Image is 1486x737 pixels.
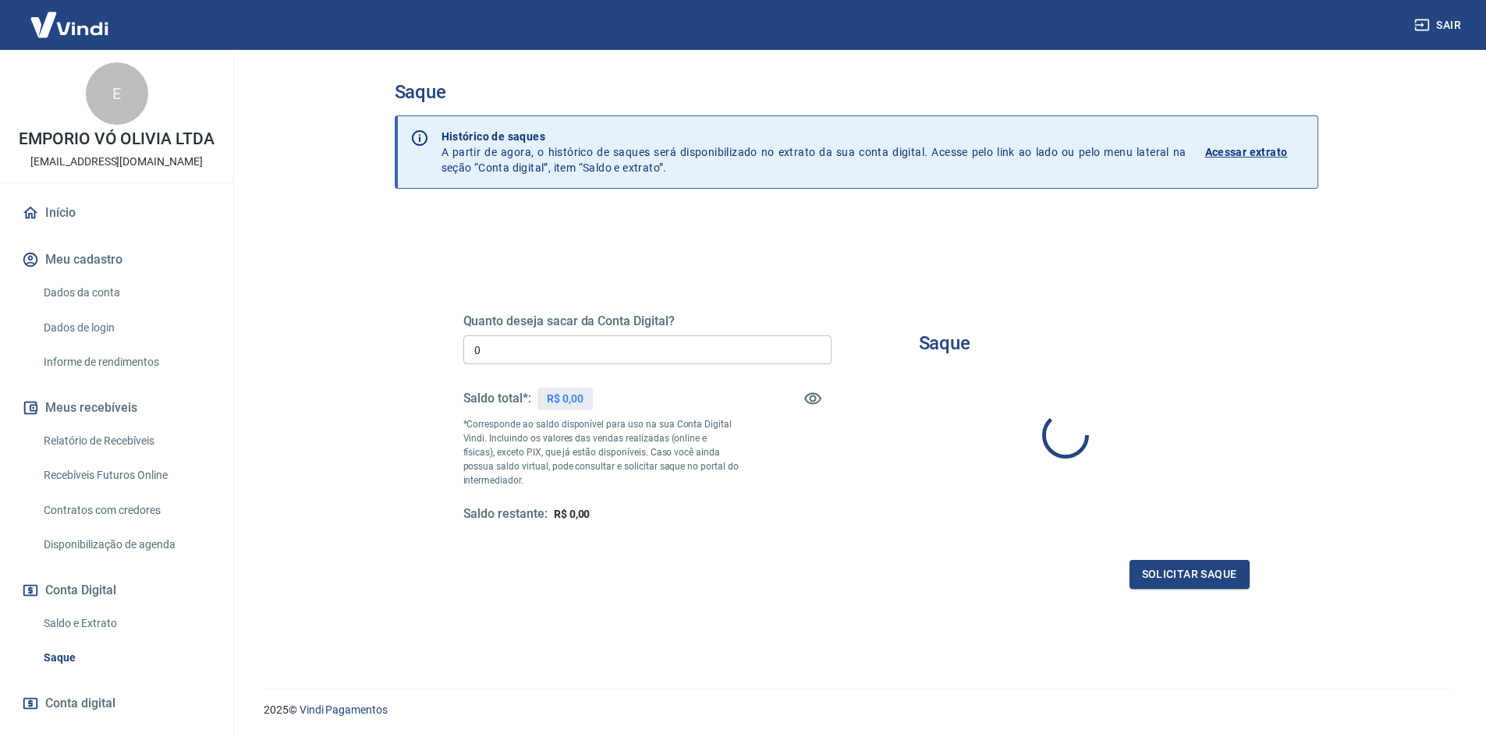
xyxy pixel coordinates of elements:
[37,642,215,674] a: Saque
[1411,11,1467,40] button: Sair
[547,391,583,407] p: R$ 0,00
[19,131,215,147] p: EMPORIO VÓ OLIVIA LTDA
[37,608,215,640] a: Saldo e Extrato
[554,508,590,520] span: R$ 0,00
[463,314,832,329] h5: Quanto deseja sacar da Conta Digital?
[37,494,215,526] a: Contratos com credores
[300,703,388,716] a: Vindi Pagamentos
[463,417,739,487] p: *Corresponde ao saldo disponível para uso na sua Conta Digital Vindi. Incluindo os valores das ve...
[37,346,215,378] a: Informe de rendimentos
[19,573,215,608] button: Conta Digital
[37,459,215,491] a: Recebíveis Futuros Online
[37,277,215,309] a: Dados da conta
[1205,144,1288,160] p: Acessar extrato
[463,391,531,406] h5: Saldo total*:
[463,506,548,523] h5: Saldo restante:
[442,129,1186,144] p: Histórico de saques
[45,693,115,714] span: Conta digital
[1205,129,1305,175] a: Acessar extrato
[30,154,203,170] p: [EMAIL_ADDRESS][DOMAIN_NAME]
[264,702,1449,718] p: 2025 ©
[37,312,215,344] a: Dados de login
[395,81,1318,103] h3: Saque
[19,391,215,425] button: Meus recebíveis
[37,529,215,561] a: Disponibilização de agenda
[442,129,1186,175] p: A partir de agora, o histórico de saques será disponibilizado no extrato da sua conta digital. Ac...
[19,196,215,230] a: Início
[19,686,215,721] a: Conta digital
[19,1,120,48] img: Vindi
[19,243,215,277] button: Meu cadastro
[919,332,971,354] h3: Saque
[86,62,148,125] div: E
[1130,560,1250,589] button: Solicitar saque
[37,425,215,457] a: Relatório de Recebíveis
